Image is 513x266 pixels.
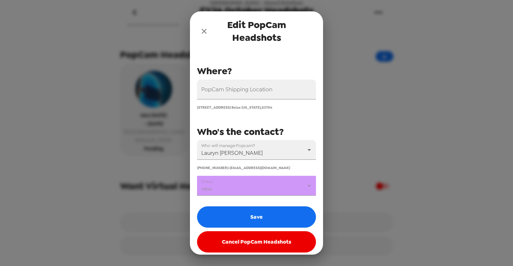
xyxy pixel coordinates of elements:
label: Who will manage Popcam? [201,142,255,148]
label: Status [201,178,213,184]
span: Where? [197,65,232,77]
span: [EMAIL_ADDRESS][DOMAIN_NAME] [230,165,290,170]
div: Lauryn [PERSON_NAME] [197,140,316,160]
span: [STREET_ADDRESS] Boise [US_STATE] , 83706 [197,105,272,110]
button: Save [197,206,316,228]
span: Who's the contact? [197,125,284,138]
div: new [197,176,316,196]
input: 1173 W University Dr [197,80,316,99]
button: Cancel PopCam Headshots [197,231,316,253]
span: Edit PopCam Headshots [211,18,302,44]
span: [PHONE_NUMBER] • [197,165,230,170]
button: close [197,24,211,38]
